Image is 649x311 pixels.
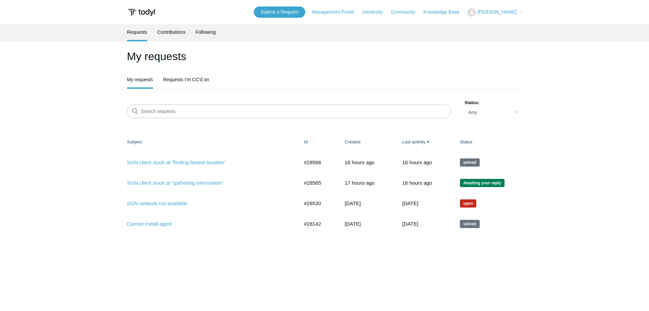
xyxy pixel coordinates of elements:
[460,179,505,187] span: We are waiting for you to respond
[127,220,289,228] a: Cannot install agent
[345,200,361,206] time: 09/30/2025, 09:32
[127,24,147,40] a: Requests
[127,179,289,187] a: SGN client stuck at "gathering information"
[345,221,361,227] time: 09/16/2025, 09:47
[127,132,297,152] th: Subject
[345,139,360,144] a: Created
[391,9,422,16] a: Community
[402,159,432,165] time: 10/01/2025, 11:59
[427,139,430,144] span: ▼
[402,200,418,206] time: 09/30/2025, 10:36
[465,99,522,106] label: Status:
[297,152,338,173] td: #28566
[460,220,480,228] span: This request has been solved
[127,72,153,87] a: My requests
[460,158,480,167] span: This request has been solved
[127,104,451,118] input: Search requests
[163,72,209,87] a: Requests I'm CC'd on
[345,180,375,186] time: 10/01/2025, 10:44
[467,8,522,17] button: [PERSON_NAME]
[402,180,432,186] time: 10/01/2025, 11:07
[127,200,289,208] a: SGN network not available
[297,173,338,193] td: #28565
[402,139,426,144] a: Last activity▼
[127,159,289,167] a: SGN client stuck at "finding fastest location"
[157,24,186,40] a: Contributions
[127,6,156,19] img: Todyl Support Center Help Center home page
[297,132,338,152] th: Id
[297,193,338,214] td: #28530
[477,9,516,15] span: [PERSON_NAME]
[453,132,522,152] th: Status
[345,159,375,165] time: 10/01/2025, 11:07
[402,221,418,227] time: 09/25/2025, 17:02
[127,48,522,65] h1: My requests
[362,9,389,16] a: University
[312,9,360,16] a: Management Portal
[254,6,305,18] a: Submit a Request
[423,9,466,16] a: Knowledge Base
[297,214,338,234] td: #28142
[196,24,216,40] a: Following
[460,199,477,208] span: We are working on a response for you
